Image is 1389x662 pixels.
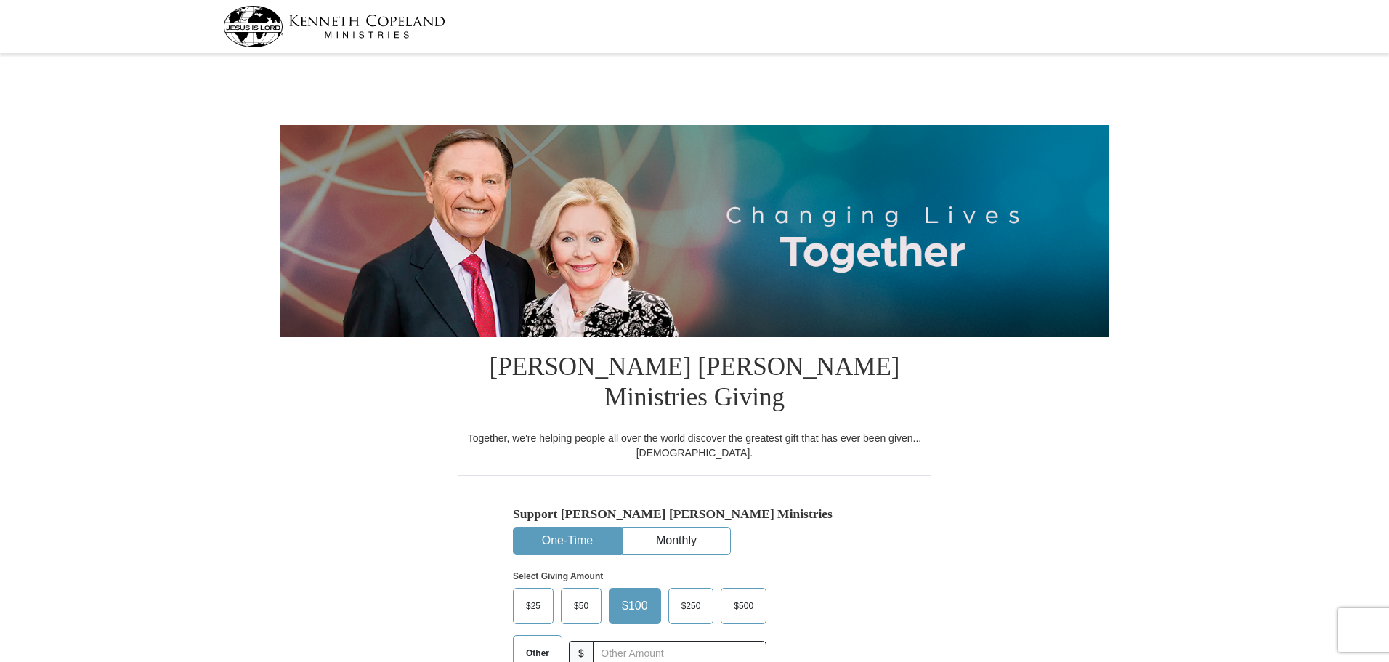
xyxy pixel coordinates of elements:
[615,595,655,617] span: $100
[726,595,761,617] span: $500
[223,6,445,47] img: kcm-header-logo.svg
[514,528,621,554] button: One-Time
[513,571,603,581] strong: Select Giving Amount
[458,431,931,460] div: Together, we're helping people all over the world discover the greatest gift that has ever been g...
[513,506,876,522] h5: Support [PERSON_NAME] [PERSON_NAME] Ministries
[674,595,708,617] span: $250
[567,595,596,617] span: $50
[519,595,548,617] span: $25
[623,528,730,554] button: Monthly
[458,337,931,431] h1: [PERSON_NAME] [PERSON_NAME] Ministries Giving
